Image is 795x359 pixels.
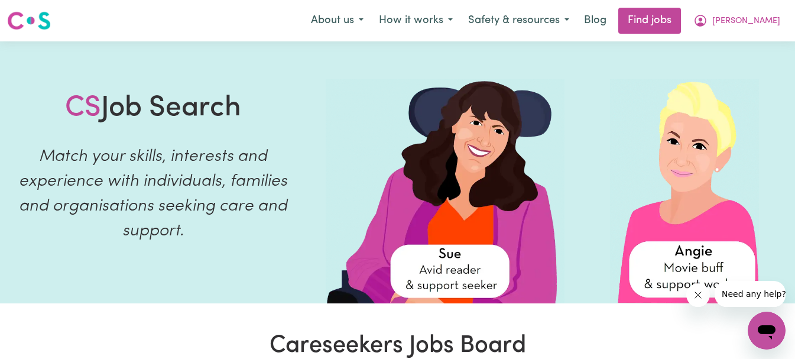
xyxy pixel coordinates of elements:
iframe: Message from company [715,281,786,307]
a: Careseekers logo [7,7,51,34]
p: Match your skills, interests and experience with individuals, families and organisations seeking ... [14,144,293,244]
button: How it works [371,8,460,33]
span: [PERSON_NAME] [712,15,780,28]
h1: Job Search [65,92,241,126]
a: Blog [577,8,614,34]
iframe: Button to launch messaging window [748,312,786,350]
img: Careseekers logo [7,10,51,31]
iframe: Close message [686,283,710,307]
button: About us [303,8,371,33]
button: Safety & resources [460,8,577,33]
button: My Account [686,8,788,33]
span: Need any help? [7,8,72,18]
a: Find jobs [618,8,681,34]
span: CS [65,94,101,122]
